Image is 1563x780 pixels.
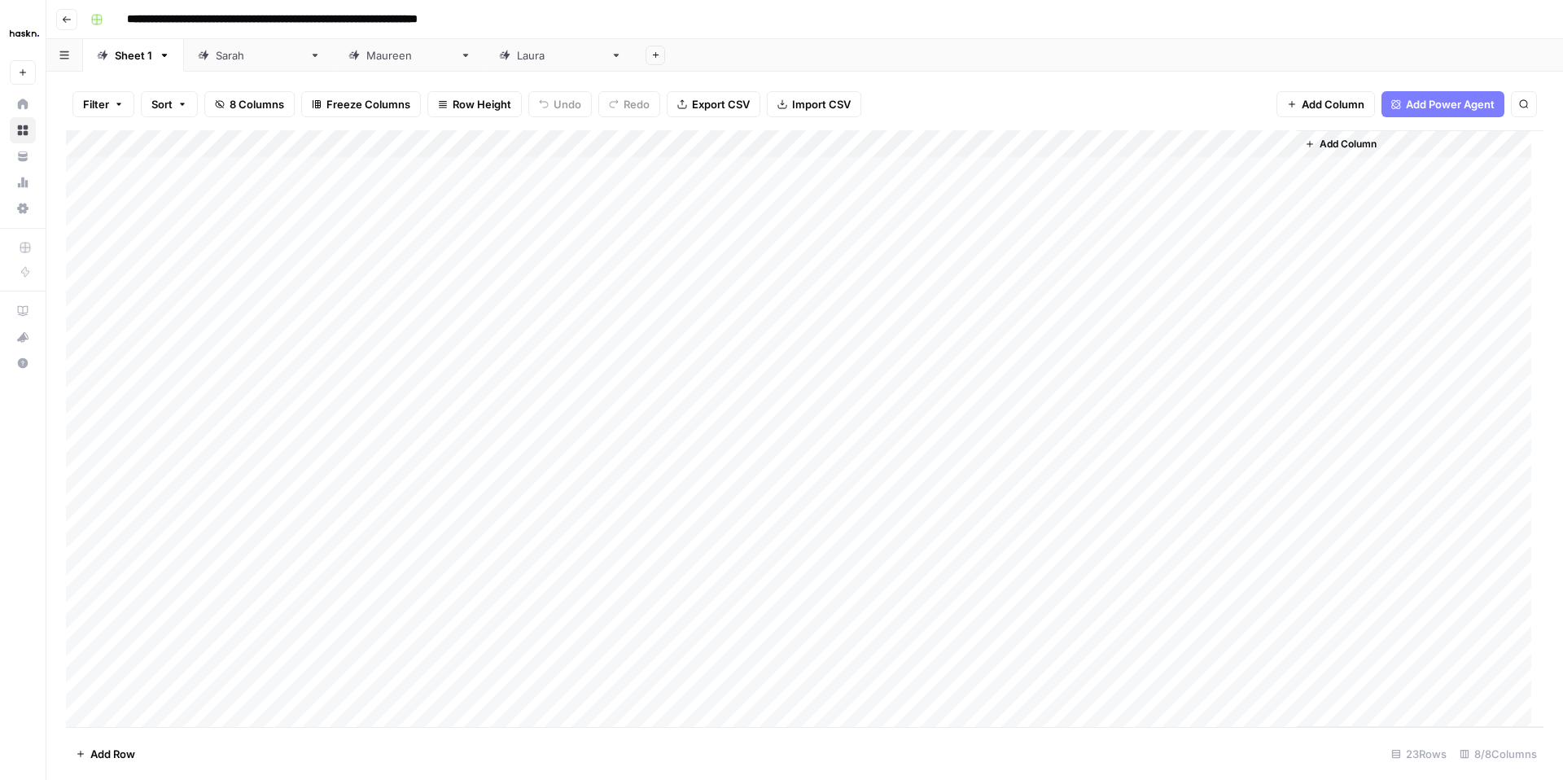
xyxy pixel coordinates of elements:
button: Import CSV [767,91,861,117]
div: 23 Rows [1385,741,1453,767]
span: Sort [151,96,173,112]
button: Row Height [427,91,522,117]
div: [PERSON_NAME] [366,47,453,64]
button: Freeze Columns [301,91,421,117]
button: 8 Columns [204,91,295,117]
button: Help + Support [10,350,36,376]
button: What's new? [10,324,36,350]
a: Usage [10,169,36,195]
button: Sort [141,91,198,117]
img: Haskn Logo [10,19,39,48]
a: Sheet 1 [83,39,184,72]
span: Filter [83,96,109,112]
button: Redo [598,91,660,117]
button: Undo [528,91,592,117]
a: AirOps Academy [10,298,36,324]
span: Add Column [1302,96,1364,112]
span: Import CSV [792,96,851,112]
button: Add Column [1298,134,1383,155]
a: Your Data [10,143,36,169]
a: [PERSON_NAME] [184,39,335,72]
div: 8/8 Columns [1453,741,1543,767]
button: Add Column [1276,91,1375,117]
a: [PERSON_NAME] [335,39,485,72]
button: Add Power Agent [1381,91,1504,117]
a: Browse [10,117,36,143]
span: Undo [554,96,581,112]
span: Redo [624,96,650,112]
a: [PERSON_NAME] [485,39,636,72]
div: [PERSON_NAME] [216,47,303,64]
button: Add Row [66,741,145,767]
span: Add Row [90,746,135,762]
span: Row Height [453,96,511,112]
button: Filter [72,91,134,117]
button: Workspace: Haskn [10,13,36,54]
button: Export CSV [667,91,760,117]
span: Freeze Columns [326,96,410,112]
div: What's new? [11,325,35,349]
span: Add Power Agent [1406,96,1495,112]
a: Settings [10,195,36,221]
span: Export CSV [692,96,750,112]
span: 8 Columns [230,96,284,112]
a: Home [10,91,36,117]
div: [PERSON_NAME] [517,47,604,64]
span: Add Column [1320,137,1377,151]
div: Sheet 1 [115,47,152,64]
